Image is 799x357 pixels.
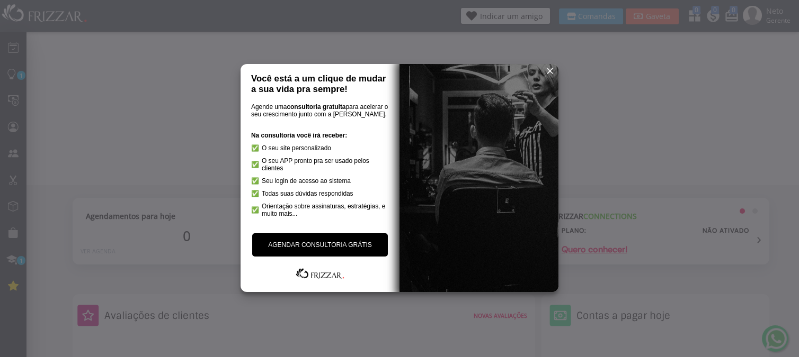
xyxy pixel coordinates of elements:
a: AGENDAR CONSULTORIA GRÁTIS [252,233,388,257]
li: Orientação sobre assinaturas, estratégias, e muito mais... [251,203,389,217]
p: Agende uma para acelerar o seu crescimento junto com a [PERSON_NAME]. [251,103,389,118]
strong: consultoria gratuita [287,103,345,111]
h1: Você está a um clique de mudar a sua vida pra sempre! [251,74,389,95]
li: O seu APP pronto pra ser usado pelos clientes [251,157,389,172]
strong: Na consultoria você irá receber: [251,132,347,139]
li: Seu login de acesso ao sistema [251,177,389,185]
button: ui-button [542,63,558,79]
li: Todas suas dúvidas respondidas [251,190,389,197]
li: O seu site personalizado [251,144,389,152]
img: Frizzar [294,267,347,280]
